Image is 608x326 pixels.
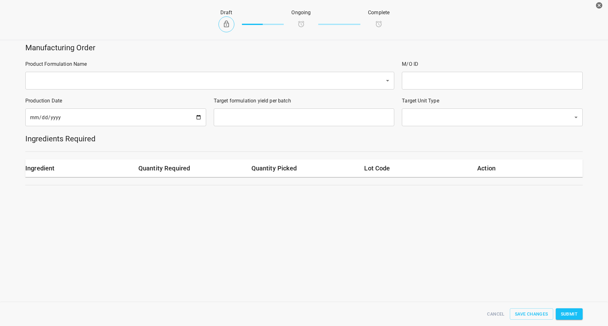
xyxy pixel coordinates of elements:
h6: Lot Code [364,163,470,173]
p: Production Date [25,97,206,105]
p: Draft [218,9,234,16]
span: Submit [561,310,578,318]
button: Open [383,76,392,85]
button: Open [572,113,580,122]
p: M/O ID [402,60,583,68]
p: Target Unit Type [402,97,583,105]
h6: Ingredient [25,163,131,173]
button: Submit [556,308,583,320]
h6: Action [477,163,583,173]
button: Cancel [484,308,507,320]
h5: Ingredients Required [25,134,583,144]
span: Cancel [487,310,504,318]
h6: Quantity Required [138,163,244,173]
button: Save Changes [510,308,553,320]
p: Complete [368,9,389,16]
h5: Manufacturing Order [25,43,583,53]
p: Target formulation yield per batch [214,97,395,105]
h6: Quantity Picked [251,163,357,173]
span: Save Changes [515,310,548,318]
p: Ongoing [291,9,311,16]
p: Product Formulation Name [25,60,394,68]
